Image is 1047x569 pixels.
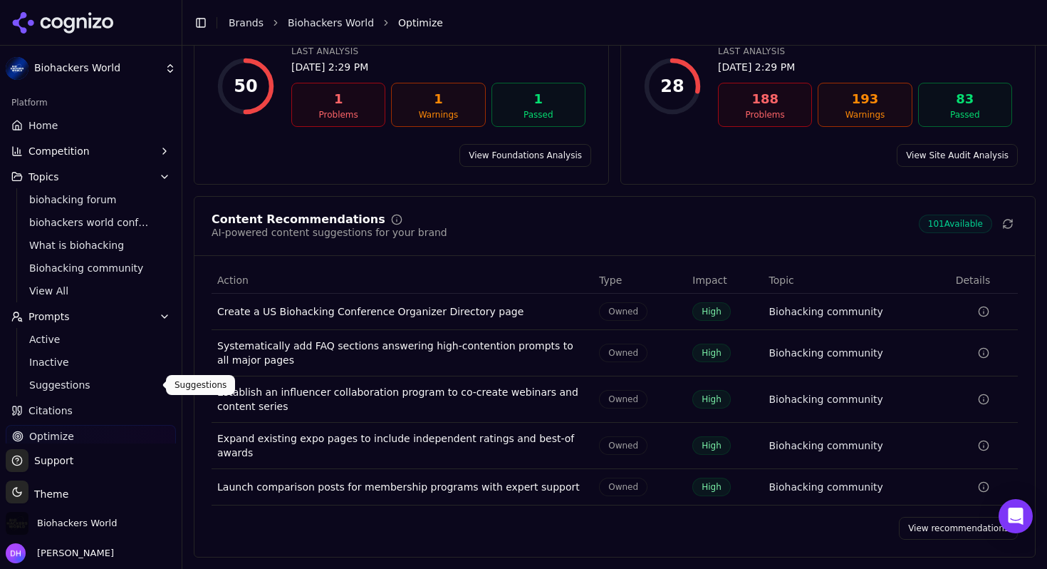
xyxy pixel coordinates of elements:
img: Biohackers World [6,57,28,80]
a: Biohacking community [24,258,159,278]
div: Platform [6,91,176,114]
div: Systematically add FAQ sections answering high-contention prompts to all major pages [217,339,588,367]
div: 193 [824,89,905,109]
div: Establish an influencer collaboration program to co-create webinars and content series [217,385,588,414]
span: Topics [28,170,59,184]
a: Biohacking community [769,439,883,453]
a: Suggestions [24,375,159,395]
a: Biohacking community [769,480,883,494]
button: Open user button [6,543,114,563]
div: Type [599,273,681,287]
a: View recommendations [899,517,1018,540]
span: Citations [28,404,73,418]
span: biohacking forum [29,193,153,207]
span: Prompts [28,309,70,324]
span: Biohackers World [34,62,159,75]
a: View All [24,281,159,301]
nav: breadcrumb [229,16,1007,30]
span: Owned [599,478,647,496]
a: biohackers world conference [24,212,159,232]
span: Owned [599,436,647,455]
span: Biohacking community [29,261,153,275]
div: Create a US Biohacking Conference Organizer Directory page [217,304,588,319]
div: [DATE] 2:29 PM [291,60,585,74]
span: High [692,302,731,321]
div: Passed [498,109,579,121]
div: Details [956,273,1012,287]
div: Expand existing expo pages to include independent ratings and best-of awards [217,431,588,460]
span: Theme [28,488,68,500]
div: Action [217,273,588,287]
span: [PERSON_NAME] [31,547,114,560]
button: Open organization switcher [6,512,117,535]
div: 50 [234,75,257,98]
img: Dmytro Horbyk [6,543,26,563]
a: Active [24,329,159,349]
span: Inactive [29,355,153,369]
a: Optimize [6,425,176,448]
div: Content Recommendations [212,214,385,225]
div: 28 [660,75,684,98]
img: Biohackers World [6,512,28,535]
button: Prompts [6,305,176,328]
button: Topics [6,165,176,188]
div: 1 [298,89,379,109]
a: What is biohacking [24,235,159,255]
a: Biohackers World [288,16,374,30]
div: Warnings [824,109,905,121]
button: Competition [6,140,176,163]
div: 1 [397,89,479,109]
div: Impact [692,273,757,287]
a: View Foundations Analysis [459,144,591,167]
span: Support [28,453,73,468]
div: Warnings [397,109,479,121]
span: High [692,478,731,496]
span: High [692,344,731,362]
a: Brands [229,17,264,29]
div: Last Analysis [718,46,1012,57]
div: Problems [298,109,379,121]
div: Last Analysis [291,46,585,57]
span: Home [28,118,58,133]
span: 101 Available [919,215,992,233]
div: Data table [212,267,1018,506]
a: Home [6,114,176,137]
span: biohackers world conference [29,215,153,230]
a: biohacking forum [24,190,159,210]
div: [DATE] 2:29 PM [718,60,1012,74]
div: Problems [724,109,806,121]
a: Biohacking community [769,392,883,406]
div: Passed [924,109,1006,121]
span: Owned [599,344,647,362]
span: Suggestions [29,378,153,392]
a: View Site Audit Analysis [897,144,1018,167]
span: Competition [28,144,90,158]
span: Optimize [29,429,74,444]
span: Owned [599,302,647,321]
span: Owned [599,390,647,409]
div: 1 [498,89,579,109]
div: Open Intercom Messenger [999,499,1033,533]
div: 83 [924,89,1006,109]
span: Optimize [398,16,443,30]
div: AI-powered content suggestions for your brand [212,225,447,240]
span: High [692,390,731,409]
span: View All [29,284,153,298]
div: Topic [769,273,944,287]
a: Biohacking community [769,304,883,319]
span: High [692,436,731,455]
a: Citations [6,399,176,422]
a: Inactive [24,352,159,372]
a: Biohacking community [769,346,883,360]
span: Biohackers World [37,517,117,530]
span: Active [29,332,153,347]
div: 188 [724,89,806,109]
p: Suggestions [174,379,226,391]
span: What is biohacking [29,238,153,252]
div: Launch comparison posts for membership programs with expert support [217,480,588,494]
